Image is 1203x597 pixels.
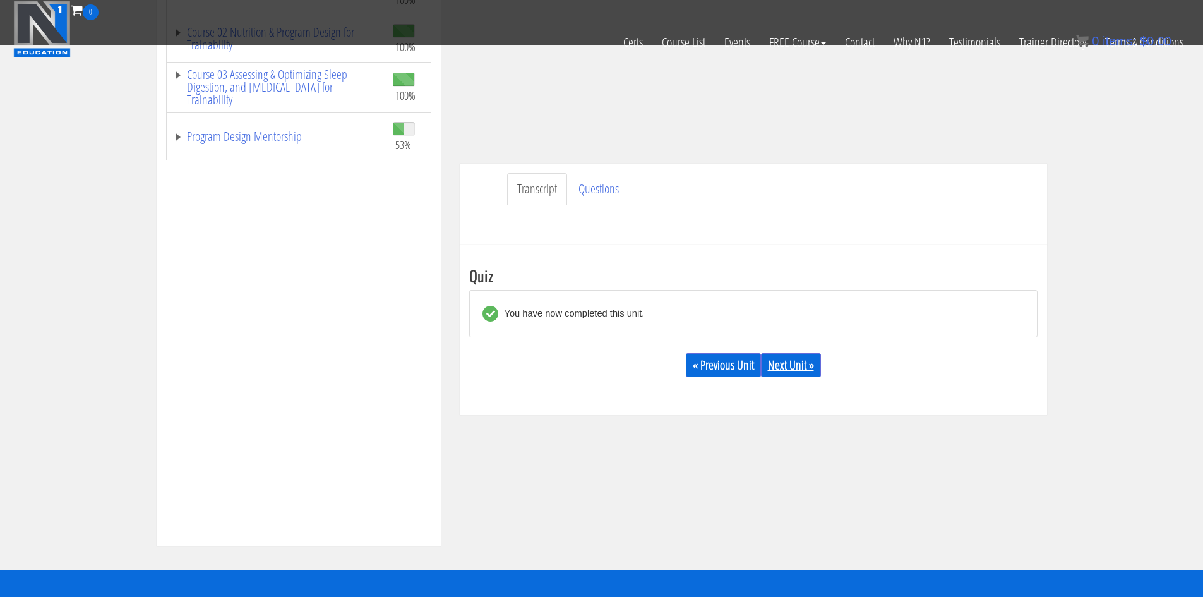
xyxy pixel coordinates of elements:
img: icon11.png [1076,35,1089,47]
a: Questions [568,173,629,205]
a: Course List [652,20,715,64]
a: Testimonials [940,20,1010,64]
img: n1-education [13,1,71,57]
a: Transcript [507,173,567,205]
span: 53% [395,138,411,152]
a: 0 [71,1,99,18]
span: 0 [83,4,99,20]
a: « Previous Unit [686,353,761,377]
a: Terms & Conditions [1096,20,1193,64]
a: Events [715,20,760,64]
a: Contact [835,20,884,64]
a: Why N1? [884,20,940,64]
a: Trainer Directory [1010,20,1096,64]
h3: Quiz [469,267,1038,284]
a: 0 items: $0.00 [1076,34,1171,48]
div: You have now completed this unit. [498,306,645,322]
a: FREE Course [760,20,835,64]
a: Next Unit » [761,353,821,377]
span: 0 [1092,34,1099,48]
span: 100% [395,88,416,102]
a: Certs [614,20,652,64]
span: $ [1140,34,1147,48]
span: items: [1103,34,1136,48]
a: Course 03 Assessing & Optimizing Sleep Digestion, and [MEDICAL_DATA] for Trainability [173,68,380,106]
a: Program Design Mentorship [173,130,380,143]
bdi: 0.00 [1140,34,1171,48]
